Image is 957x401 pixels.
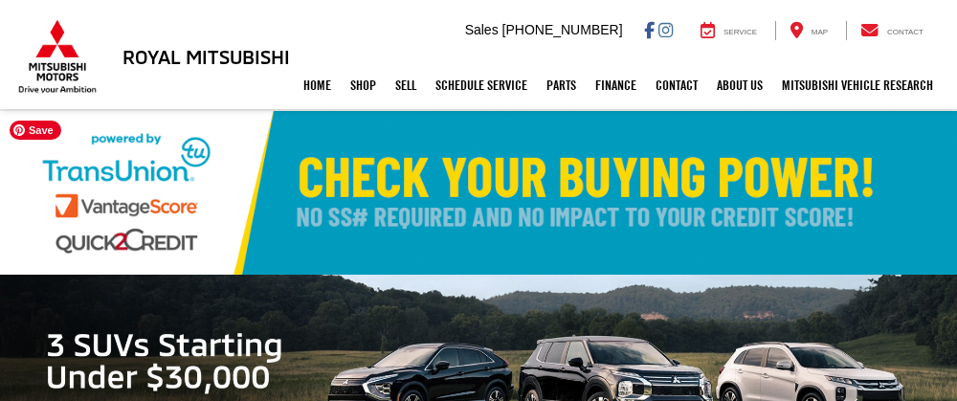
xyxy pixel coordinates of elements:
a: Instagram: Click to visit our Instagram page [658,22,673,37]
h3: Royal Mitsubishi [122,46,290,67]
a: Service [686,21,771,40]
a: Home [294,61,341,109]
a: Facebook: Click to visit our Facebook page [644,22,655,37]
span: Map [812,28,828,36]
a: Shop [341,61,386,109]
span: [PHONE_NUMBER] [502,22,623,37]
a: Parts: Opens in a new tab [537,61,586,109]
span: Sales [465,22,499,37]
img: Mitsubishi [14,19,100,94]
a: Contact [646,61,707,109]
a: Sell [386,61,426,109]
a: Finance [586,61,646,109]
span: Contact [887,28,924,36]
a: About Us [707,61,772,109]
a: Map [775,21,842,40]
a: Schedule Service: Opens in a new tab [426,61,537,109]
a: Mitsubishi Vehicle Research [772,61,943,109]
span: Save [10,121,61,140]
span: Service [723,28,757,36]
a: Contact [846,21,938,40]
